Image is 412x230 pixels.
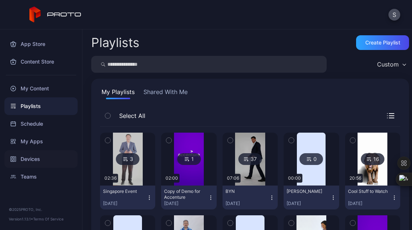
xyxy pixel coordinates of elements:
button: Singapore Event[DATE] [100,186,155,209]
div: [DATE] [287,201,330,206]
h2: Playlists [91,36,139,49]
a: App Store [4,35,78,53]
div: 0 [299,153,323,165]
div: 16 [361,153,384,165]
div: 00:00 [287,174,302,183]
div: 02:00 [164,174,180,183]
button: BYN[DATE] [223,186,278,209]
div: Copy of Demo for Accenture [164,188,205,200]
div: Custom [377,61,399,68]
span: Version 1.13.1 • [9,217,33,221]
a: Playlists [4,97,78,115]
div: [DATE] [103,201,146,206]
button: S [388,9,400,21]
a: Teams [4,168,78,186]
div: 20:56 [348,174,363,183]
div: [DATE] [164,201,207,206]
div: 3 [116,153,139,165]
button: My Playlists [100,87,136,99]
div: Stuart AI [287,188,327,194]
div: 07:06 [225,174,241,183]
div: [DATE] [225,201,269,206]
a: My Content [4,80,78,97]
div: Create Playlist [365,40,400,46]
div: BYN [225,188,266,194]
a: My Apps [4,133,78,150]
button: Create Playlist [356,35,409,50]
div: © 2025 PROTO, Inc. [9,206,73,212]
div: [DATE] [348,201,391,206]
div: 1 [177,153,201,165]
span: Select All [116,111,145,120]
a: Devices [4,150,78,168]
div: Singapore Event [103,188,143,194]
button: Shared With Me [142,87,189,99]
a: Terms Of Service [33,217,64,221]
button: [PERSON_NAME][DATE] [284,186,339,209]
button: Custom [373,56,409,73]
a: Schedule [4,115,78,133]
button: Cool Stuff to Watch[DATE] [345,186,400,209]
div: Cool Stuff to Watch [348,188,388,194]
div: 37 [238,153,262,165]
button: Copy of Demo for Accenture[DATE] [161,186,216,209]
div: 02:36 [103,174,118,183]
a: Content Store [4,53,78,71]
